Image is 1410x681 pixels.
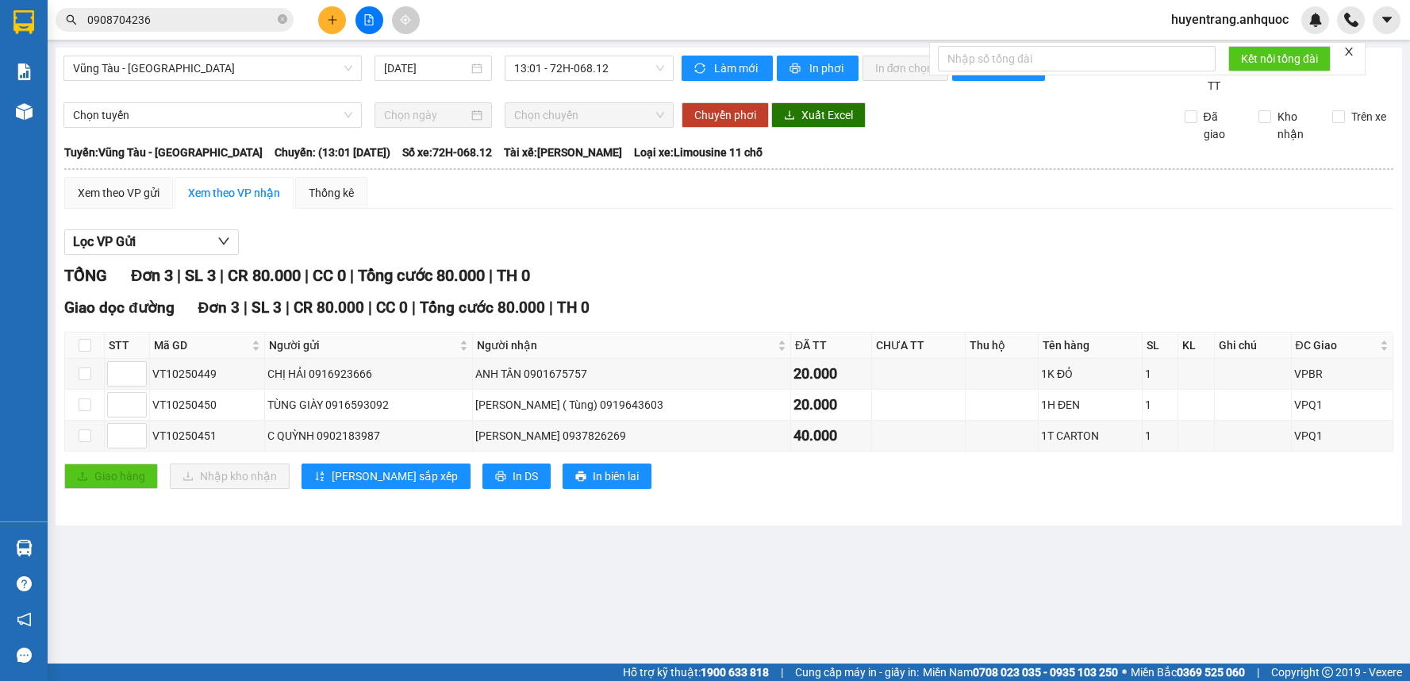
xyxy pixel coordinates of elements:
input: Nhập số tổng đài [938,46,1216,71]
span: [PERSON_NAME] sắp xếp [332,467,458,485]
td: VT10250449 [150,359,265,390]
button: Lọc VP Gửi [64,229,239,255]
span: Tài xế: [PERSON_NAME] [504,144,622,161]
span: question-circle [17,576,32,591]
th: ĐÃ TT [791,333,872,359]
span: In phơi [809,60,846,77]
img: warehouse-icon [16,540,33,556]
span: Hỗ trợ kỹ thuật: [623,664,769,681]
div: 40.000 [793,425,869,447]
span: Tổng cước 80.000 [358,266,485,285]
span: | [286,298,290,317]
span: sync [694,63,708,75]
span: Đã giao [1197,108,1247,143]
button: caret-down [1373,6,1400,34]
button: Kết nối tổng đài [1228,46,1331,71]
span: file-add [363,14,375,25]
span: | [1257,664,1259,681]
span: | [549,298,553,317]
span: TH 0 [557,298,590,317]
span: Người nhận [477,337,774,354]
div: Xem theo VP nhận [188,184,280,202]
span: TỔNG [64,266,107,285]
span: Xuất Excel [801,106,853,124]
strong: 1900 633 818 [701,666,769,679]
th: Tên hàng [1039,333,1143,359]
span: Cung cấp máy in - giấy in: [795,664,919,681]
span: Người gửi [269,337,457,354]
span: | [350,266,354,285]
div: 1 [1145,365,1174,383]
span: Đơn 3 [198,298,240,317]
div: 20.000 [793,394,869,416]
img: icon-new-feature [1308,13,1323,27]
span: aim [400,14,411,25]
div: ANH TÂN 0901675757 [475,365,788,383]
button: plus [318,6,346,34]
th: KL [1178,333,1215,359]
button: printerIn DS [482,464,551,489]
td: VT10250451 [150,421,265,452]
span: 13:01 - 72H-068.12 [514,56,664,80]
span: down [217,235,230,248]
button: aim [392,6,420,34]
span: huyentrang.anhquoc [1158,10,1301,29]
span: | [220,266,224,285]
img: phone-icon [1344,13,1358,27]
img: logo-vxr [13,10,34,34]
span: TH 0 [497,266,530,285]
span: copyright [1322,667,1333,678]
input: Chọn ngày [384,106,467,124]
button: Chuyển phơi [682,102,769,128]
span: Kết nối tổng đài [1241,50,1318,67]
img: solution-icon [16,63,33,80]
span: ĐC Giao [1296,337,1377,354]
div: VT10250449 [152,365,262,383]
button: file-add [355,6,383,34]
div: VT10250450 [152,396,262,414]
div: VPQ1 [1294,396,1390,414]
th: SL [1143,333,1178,359]
span: close-circle [278,13,287,28]
div: VT10250451 [152,427,262,444]
input: Tìm tên, số ĐT hoặc mã đơn [87,11,275,29]
td: VT10250450 [150,390,265,421]
div: 1H ĐEN [1041,396,1139,414]
span: In DS [513,467,538,485]
div: VPQ1 [1294,427,1390,444]
th: STT [105,333,150,359]
div: C QUỲNH 0902183987 [267,427,471,444]
span: Vũng Tàu - Quận 1 [73,56,352,80]
div: 1T CARTON [1041,427,1139,444]
span: Lọc VP Gửi [73,232,136,252]
span: sort-ascending [314,471,325,483]
input: 13/10/2025 [384,60,467,77]
div: VPBR [1294,365,1390,383]
span: Loại xe: Limousine 11 chỗ [634,144,763,161]
div: CHỊ HẢI 0916923666 [267,365,471,383]
span: printer [495,471,506,483]
span: plus [327,14,338,25]
span: SL 3 [252,298,282,317]
span: caret-down [1380,13,1394,27]
button: sort-ascending[PERSON_NAME] sắp xếp [302,464,471,489]
span: Chọn chuyến [514,103,664,127]
div: [PERSON_NAME] ( Tùng) 0919643603 [475,396,788,414]
span: Chuyến: (13:01 [DATE]) [275,144,390,161]
button: downloadNhập kho nhận [170,464,290,489]
div: 1 [1145,427,1174,444]
span: Tổng cước 80.000 [420,298,545,317]
span: close [1343,46,1354,57]
span: In biên lai [593,467,639,485]
span: printer [790,63,803,75]
span: Trên xe [1345,108,1393,125]
button: syncLàm mới [682,56,773,81]
span: CR 80.000 [228,266,301,285]
span: search [66,14,77,25]
div: TÙNG GIÀY 0916593092 [267,396,471,414]
span: | [781,664,783,681]
div: 1K ĐỎ [1041,365,1139,383]
button: downloadXuất Excel [771,102,866,128]
span: Mã GD [154,337,248,354]
span: close-circle [278,14,287,24]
